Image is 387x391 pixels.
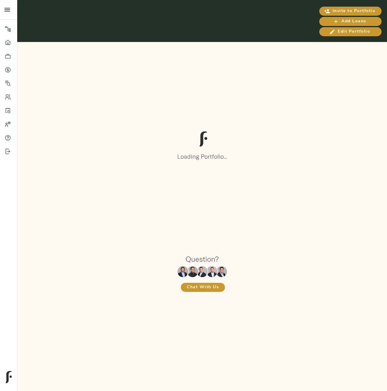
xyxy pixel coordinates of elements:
img: Maxwell Wu [177,266,188,277]
img: Kenneth Mendonça [187,266,198,277]
h3: Loading Portfolio... [21,153,382,160]
button: Edit Portfolio [319,27,382,36]
span: Add Loans [325,18,376,25]
h1: Question? [186,255,219,263]
button: Chat With Us [181,283,225,292]
img: logo [196,131,211,147]
button: Invite to Portfolio [319,7,382,16]
img: Zach Frizzera [197,266,208,277]
span: Chat With Us [187,284,219,291]
span: Invite to Portfolio [325,8,376,15]
img: Richard Le [207,266,217,277]
img: Justin Stamp [216,266,227,277]
span: Edit Portfolio [325,28,376,36]
button: Add Loans [319,17,382,26]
